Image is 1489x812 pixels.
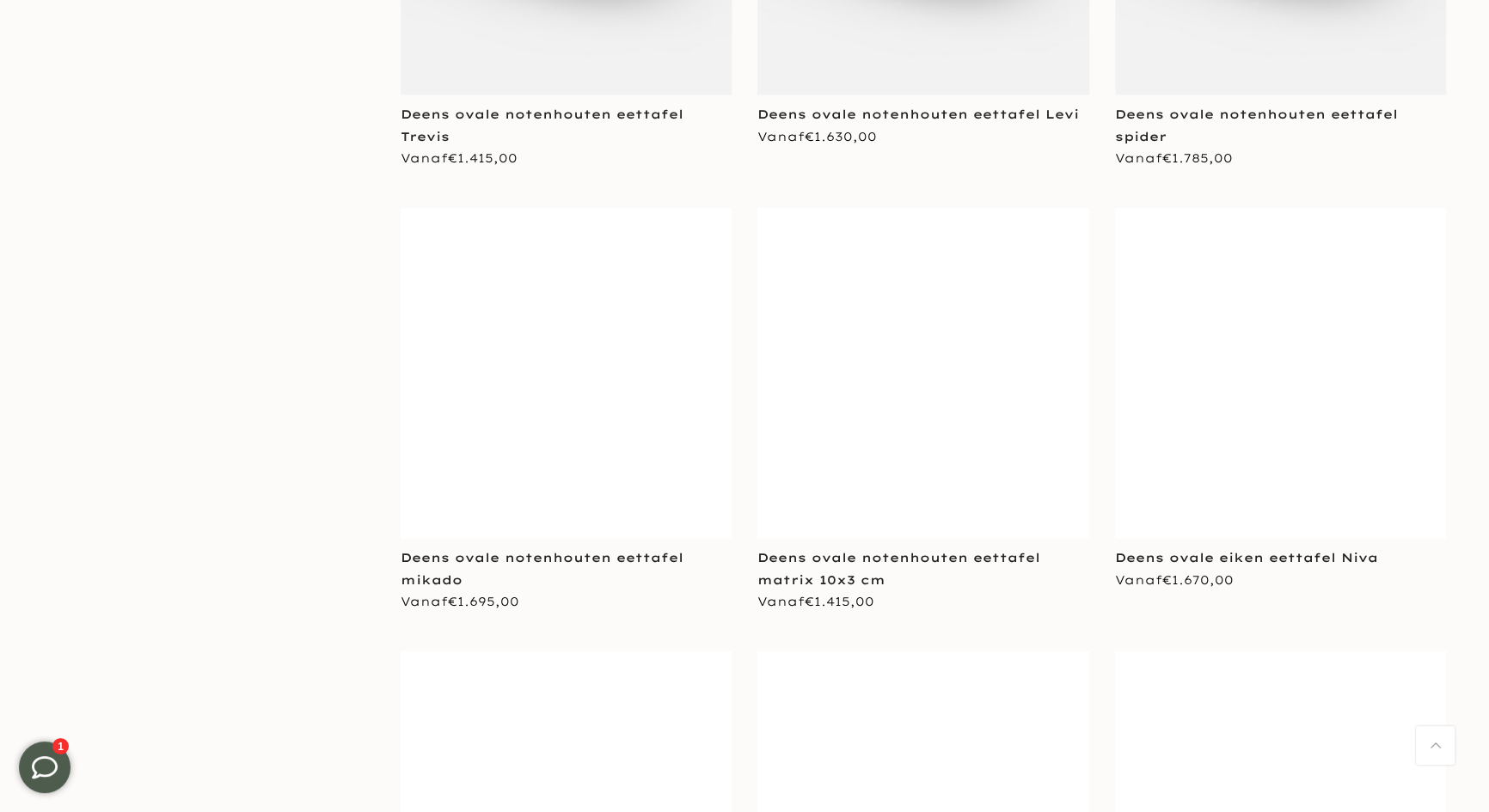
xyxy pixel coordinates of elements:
[1162,150,1233,166] span: €1.785,00
[401,550,683,587] a: Deens ovale notenhouten eettafel mikado
[757,107,1079,122] a: Deens ovale notenhouten eettafel Levi
[757,129,877,144] span: Vanaf
[1115,550,1378,565] a: Deens ovale eiken eettafel Niva
[448,150,518,166] span: €1.415,00
[448,594,519,609] span: €1.695,00
[805,594,874,609] span: €1.415,00
[401,594,519,609] span: Vanaf
[1416,726,1455,765] a: Terug naar boven
[805,129,877,144] span: €1.630,00
[401,107,683,143] a: Deens ovale notenhouten eettafel Trevis
[757,594,874,609] span: Vanaf
[1115,107,1398,143] a: Deens ovale notenhouten eettafel spider
[757,550,1040,587] a: Deens ovale notenhouten eettafel matrix 10x3 cm
[1162,572,1234,588] span: €1.670,00
[2,724,88,810] iframe: toggle-frame
[1115,572,1234,588] span: Vanaf
[1115,150,1233,166] span: Vanaf
[401,150,518,166] span: Vanaf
